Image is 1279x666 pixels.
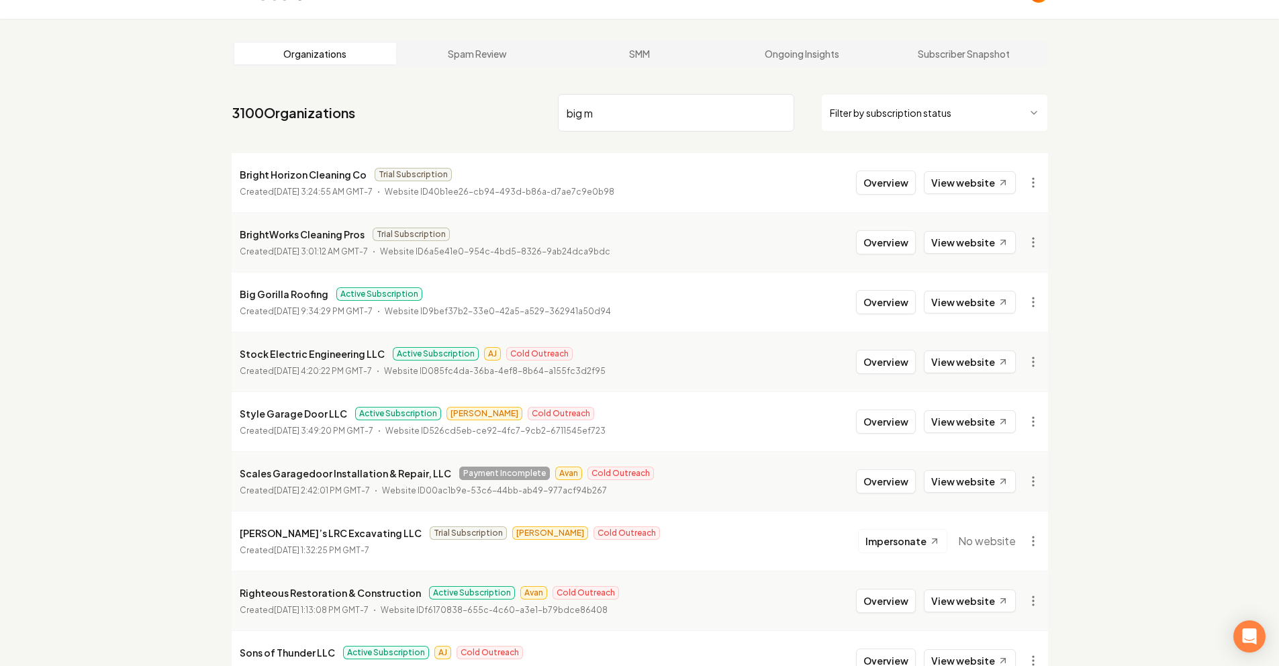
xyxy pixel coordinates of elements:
span: Avan [555,467,582,480]
a: View website [924,410,1016,433]
a: Organizations [234,43,397,64]
a: Ongoing Insights [720,43,883,64]
a: Spam Review [396,43,559,64]
button: Overview [856,589,916,613]
span: Active Subscription [393,347,479,361]
span: Cold Outreach [457,646,523,659]
time: [DATE] 1:13:08 PM GMT-7 [274,605,369,615]
p: Style Garage Door LLC [240,406,347,422]
a: View website [924,350,1016,373]
span: AJ [434,646,451,659]
p: Righteous Restoration & Construction [240,585,421,601]
span: Avan [520,586,547,600]
span: No website [958,533,1016,549]
span: Active Subscription [429,586,515,600]
p: Website ID f6170838-655c-4c60-a3e1-b79bdce86408 [381,604,608,617]
p: Created [240,424,373,438]
span: Active Subscription [343,646,429,659]
a: Subscriber Snapshot [883,43,1045,64]
a: View website [924,470,1016,493]
p: Created [240,544,369,557]
a: 3100Organizations [232,103,355,122]
p: Website ID 00ac1b9e-53c6-44bb-ab49-977acf94b267 [382,484,607,497]
button: Overview [856,350,916,374]
time: [DATE] 3:01:12 AM GMT-7 [274,246,368,256]
p: Website ID 6a5e41e0-954c-4bd5-8326-9ab24dca9bdc [380,245,610,258]
div: Open Intercom Messenger [1233,620,1266,653]
span: Active Subscription [336,287,422,301]
a: SMM [559,43,721,64]
span: Cold Outreach [587,467,654,480]
button: Overview [856,410,916,434]
button: Overview [856,290,916,314]
span: [PERSON_NAME] [446,407,522,420]
a: View website [924,231,1016,254]
p: Bright Horizon Cleaning Co [240,166,367,183]
a: View website [924,589,1016,612]
time: [DATE] 3:24:55 AM GMT-7 [274,187,373,197]
span: Cold Outreach [506,347,573,361]
button: Impersonate [858,529,947,553]
time: [DATE] 4:20:22 PM GMT-7 [274,366,372,376]
p: Big Gorilla Roofing [240,286,328,302]
button: Overview [856,469,916,493]
p: Website ID 526cd5eb-ce92-4fc7-9cb2-6711545ef723 [385,424,606,438]
p: Website ID 9bef37b2-33e0-42a5-a529-362941a50d94 [385,305,611,318]
time: [DATE] 3:49:20 PM GMT-7 [274,426,373,436]
p: Scales Garagedoor Installation & Repair, LLC [240,465,451,481]
time: [DATE] 9:34:29 PM GMT-7 [274,306,373,316]
a: View website [924,291,1016,314]
span: Active Subscription [355,407,441,420]
p: Created [240,305,373,318]
span: Trial Subscription [373,228,450,241]
p: Created [240,484,370,497]
p: Stock Electric Engineering LLC [240,346,385,362]
span: Payment Incomplete [459,467,550,480]
p: Sons of Thunder LLC [240,645,335,661]
p: Website ID 40b1ee26-cb94-493d-b86a-d7ae7c9e0b98 [385,185,614,199]
p: Created [240,245,368,258]
span: [PERSON_NAME] [512,526,588,540]
span: Trial Subscription [430,526,507,540]
span: Cold Outreach [528,407,594,420]
span: AJ [484,347,501,361]
p: Created [240,604,369,617]
p: BrightWorks Cleaning Pros [240,226,365,242]
span: Cold Outreach [594,526,660,540]
p: Website ID 085fc4da-36ba-4ef8-8b64-a155fc3d2f95 [384,365,606,378]
a: View website [924,171,1016,194]
p: Created [240,365,372,378]
time: [DATE] 1:32:25 PM GMT-7 [274,545,369,555]
p: [PERSON_NAME]’s LRC Excavating LLC [240,525,422,541]
button: Overview [856,230,916,254]
span: Impersonate [865,534,927,548]
span: Cold Outreach [553,586,619,600]
p: Created [240,185,373,199]
span: Trial Subscription [375,168,452,181]
button: Overview [856,171,916,195]
input: Search by name or ID [558,94,794,132]
time: [DATE] 2:42:01 PM GMT-7 [274,485,370,495]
